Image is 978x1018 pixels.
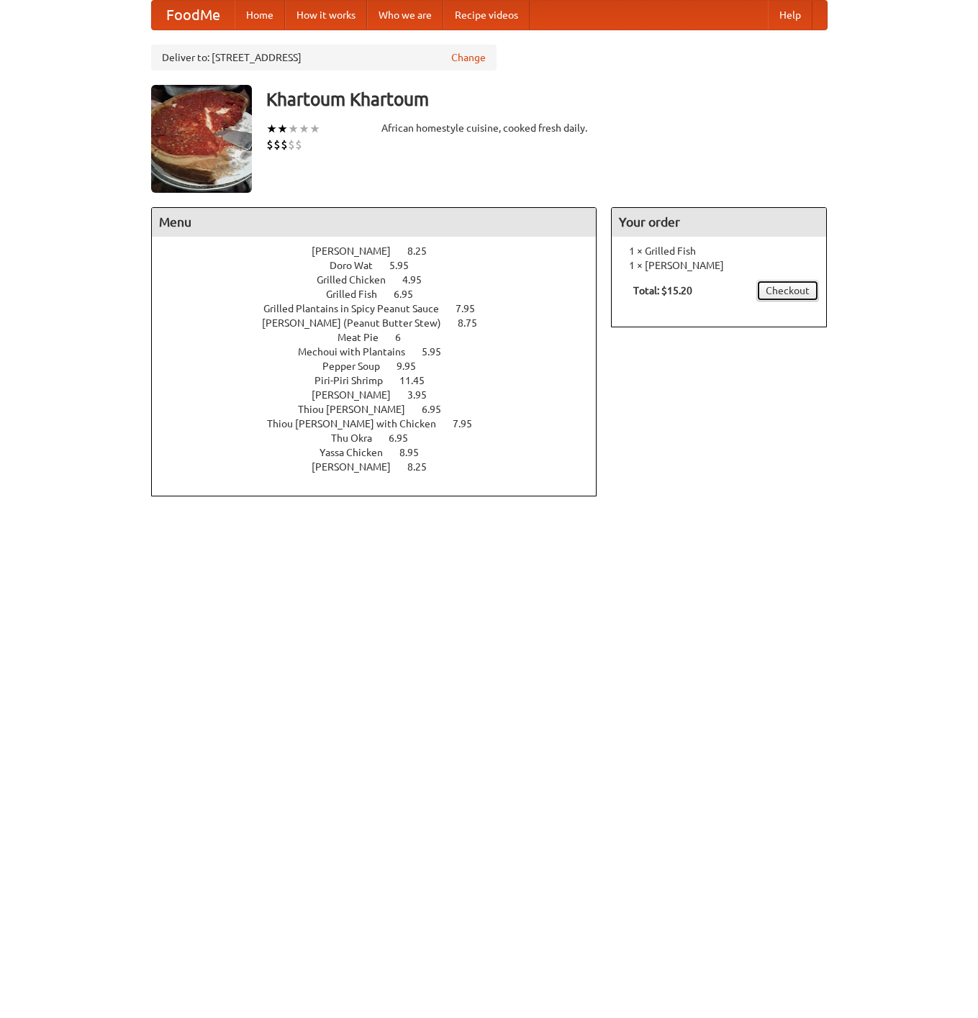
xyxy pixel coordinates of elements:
[338,332,393,343] span: Meat Pie
[322,360,443,372] a: Pepper Soup 9.95
[443,1,530,29] a: Recipe videos
[320,447,397,458] span: Yassa Chicken
[456,303,489,314] span: 7.95
[298,404,468,415] a: Thiou [PERSON_NAME] 6.95
[612,208,826,237] h4: Your order
[267,418,450,430] span: Thiou [PERSON_NAME] with Chicken
[422,404,456,415] span: 6.95
[277,121,288,137] li: ★
[298,346,468,358] a: Mechoui with Plantains 5.95
[263,303,502,314] a: Grilled Plantains in Spicy Peanut Sauce 7.95
[273,137,281,153] li: $
[338,332,427,343] a: Meat Pie 6
[330,260,387,271] span: Doro Wat
[389,260,423,271] span: 5.95
[331,432,386,444] span: Thu Okra
[389,432,422,444] span: 6.95
[451,50,486,65] a: Change
[619,258,819,273] li: 1 × [PERSON_NAME]
[262,317,504,329] a: [PERSON_NAME] (Peanut Butter Stew) 8.75
[262,317,456,329] span: [PERSON_NAME] (Peanut Butter Stew)
[151,85,252,193] img: angular.jpg
[330,260,435,271] a: Doro Wat 5.95
[266,85,828,114] h3: Khartoum Khartoum
[152,208,597,237] h4: Menu
[312,461,405,473] span: [PERSON_NAME]
[453,418,486,430] span: 7.95
[266,121,277,137] li: ★
[288,121,299,137] li: ★
[399,375,439,386] span: 11.45
[619,244,819,258] li: 1 × Grilled Fish
[633,285,692,296] b: Total: $15.20
[151,45,497,71] div: Deliver to: [STREET_ADDRESS]
[320,447,445,458] a: Yassa Chicken 8.95
[312,245,405,257] span: [PERSON_NAME]
[422,346,456,358] span: 5.95
[322,360,394,372] span: Pepper Soup
[288,137,295,153] li: $
[263,303,453,314] span: Grilled Plantains in Spicy Peanut Sauce
[407,245,441,257] span: 8.25
[152,1,235,29] a: FoodMe
[756,280,819,301] a: Checkout
[317,274,400,286] span: Grilled Chicken
[235,1,285,29] a: Home
[402,274,436,286] span: 4.95
[281,137,288,153] li: $
[326,288,391,300] span: Grilled Fish
[331,432,435,444] a: Thu Okra 6.95
[312,245,453,257] a: [PERSON_NAME] 8.25
[267,418,499,430] a: Thiou [PERSON_NAME] with Chicken 7.95
[309,121,320,137] li: ★
[768,1,812,29] a: Help
[312,461,453,473] a: [PERSON_NAME] 8.25
[381,121,597,135] div: African homestyle cuisine, cooked fresh daily.
[314,375,397,386] span: Piri-Piri Shrimp
[295,137,302,153] li: $
[395,332,415,343] span: 6
[285,1,367,29] a: How it works
[317,274,448,286] a: Grilled Chicken 4.95
[314,375,451,386] a: Piri-Piri Shrimp 11.45
[367,1,443,29] a: Who we are
[298,404,420,415] span: Thiou [PERSON_NAME]
[394,288,427,300] span: 6.95
[407,389,441,401] span: 3.95
[266,137,273,153] li: $
[298,346,420,358] span: Mechoui with Plantains
[326,288,440,300] a: Grilled Fish 6.95
[399,447,433,458] span: 8.95
[299,121,309,137] li: ★
[397,360,430,372] span: 9.95
[407,461,441,473] span: 8.25
[312,389,405,401] span: [PERSON_NAME]
[312,389,453,401] a: [PERSON_NAME] 3.95
[458,317,492,329] span: 8.75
